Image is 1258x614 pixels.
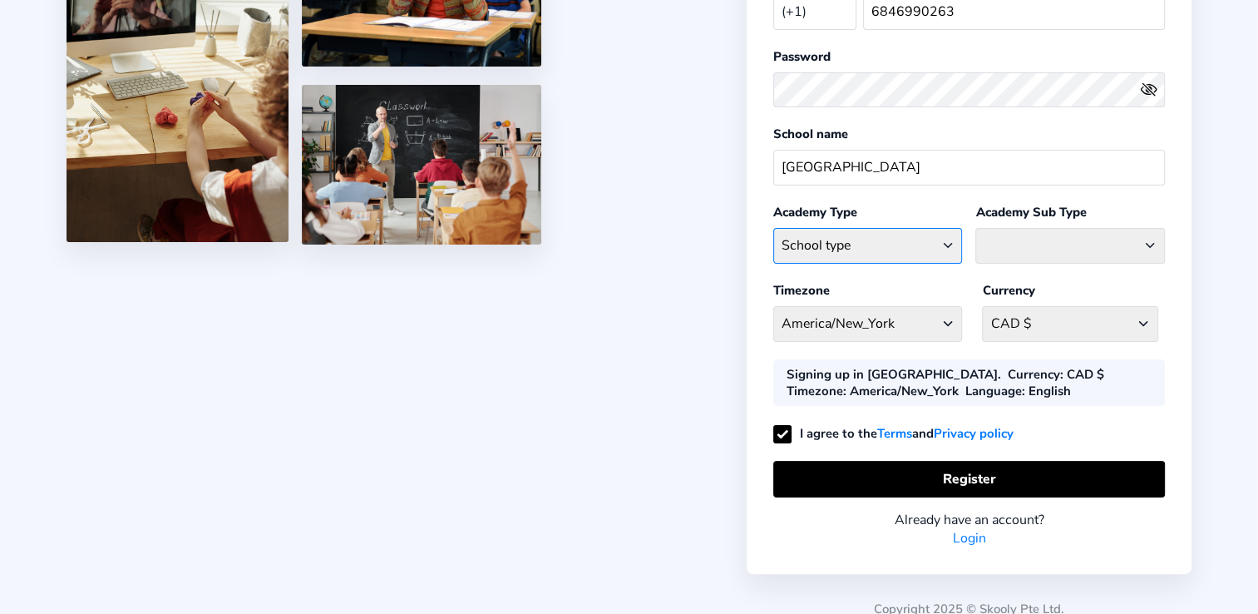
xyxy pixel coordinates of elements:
div: : English [965,383,1071,399]
button: eye outlineeye off outline [1140,81,1165,98]
a: Privacy policy [934,423,1014,444]
label: I agree to the and [773,425,1014,442]
div: : America/New_York [787,383,959,399]
b: Currency [1008,366,1060,383]
div: Signing up in [GEOGRAPHIC_DATA]. [787,366,1001,383]
label: Currency [982,282,1034,299]
label: Timezone [773,282,830,299]
label: Password [773,48,831,65]
img: 5.png [302,85,541,245]
a: Login [952,529,985,547]
label: School name [773,126,848,142]
a: Terms [877,423,912,444]
b: Language [965,383,1022,399]
ion-icon: eye off outline [1140,81,1157,98]
label: Academy Type [773,204,857,220]
input: School name [773,150,1165,186]
div: : CAD $ [1008,366,1104,383]
label: Academy Sub Type [975,204,1086,220]
button: Register [773,461,1165,497]
div: Already have an account? [773,511,1165,529]
b: Timezone [787,383,843,399]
